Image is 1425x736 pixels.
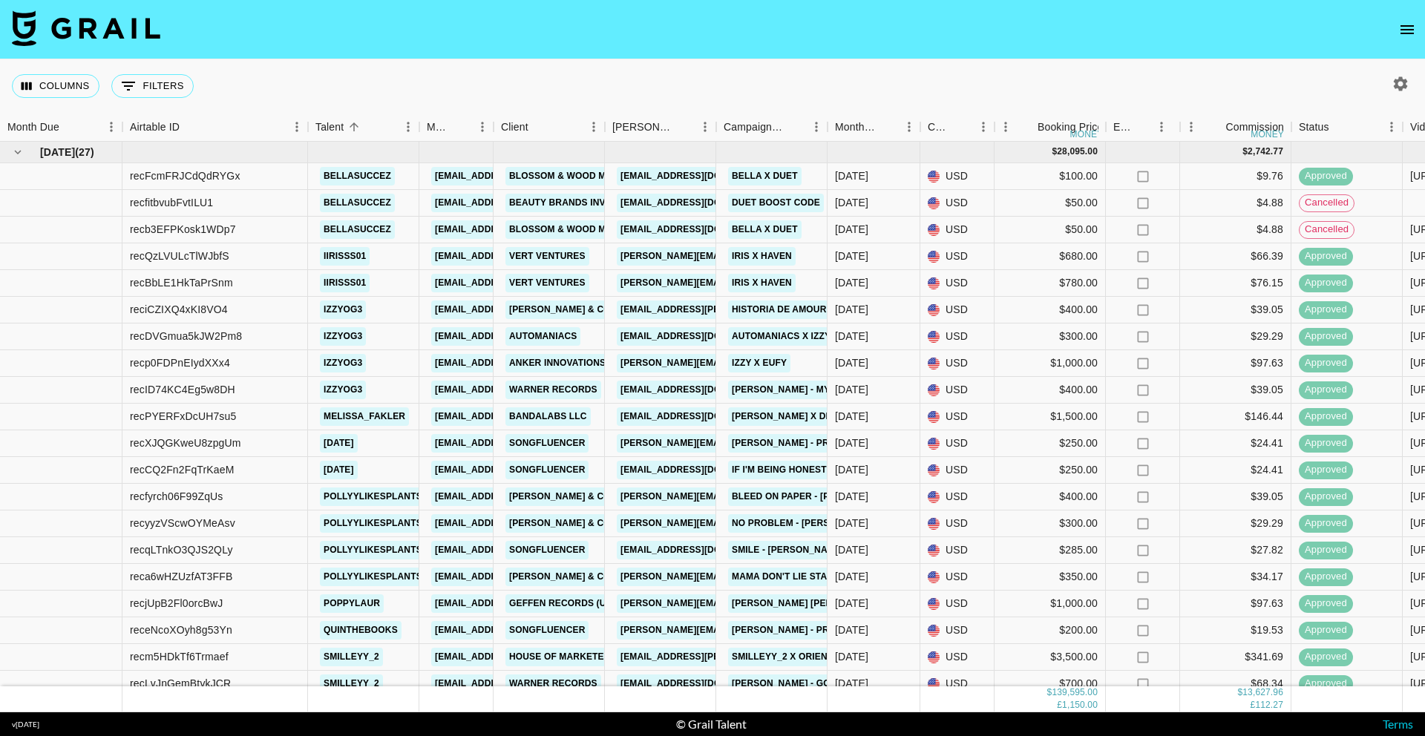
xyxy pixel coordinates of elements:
[1180,377,1291,404] div: $39.05
[835,622,868,637] div: May '25
[505,568,635,586] a: [PERSON_NAME] & Co LLC
[617,167,783,185] a: [EMAIL_ADDRESS][DOMAIN_NAME]
[1062,699,1098,712] div: 1,150.00
[431,487,597,506] a: [EMAIL_ADDRESS][DOMAIN_NAME]
[130,329,242,344] div: recDVGmua5kJW2Pm8
[1180,116,1202,138] button: Menu
[617,274,859,292] a: [PERSON_NAME][EMAIL_ADDRESS][DOMAIN_NAME]
[835,436,868,450] div: May '25
[728,621,911,640] a: [PERSON_NAME] - Pride & Prejudice
[828,113,920,142] div: Month Due
[1300,223,1354,237] span: cancelled
[505,541,589,559] a: Songfluencer
[1106,113,1180,142] div: Expenses: Remove Commission?
[7,142,28,162] button: hide children
[320,568,426,586] a: pollyylikesplants
[1180,243,1291,270] div: $66.39
[130,436,241,450] div: recXJQGKweU8zpgUm
[320,300,366,319] a: izzyog3
[617,381,783,399] a: [EMAIL_ADDRESS][DOMAIN_NAME]
[1300,196,1354,210] span: cancelled
[505,247,589,266] a: Vert Ventures
[431,194,597,212] a: [EMAIL_ADDRESS][DOMAIN_NAME]
[1057,145,1098,158] div: 28,095.00
[130,649,229,664] div: recm5HDkTf6Trmaef
[180,116,200,137] button: Sort
[583,116,605,138] button: Menu
[1242,686,1283,699] div: 13,627.96
[835,275,868,290] div: May '25
[617,407,783,426] a: [EMAIL_ADDRESS][DOMAIN_NAME]
[1180,163,1291,190] div: $9.76
[320,674,383,693] a: smilleyy_2
[12,74,99,98] button: Select columns
[130,542,233,557] div: recqLTnkO3QJS2QLy
[920,163,995,190] div: USD
[1251,699,1256,712] div: £
[835,302,868,317] div: May '25
[130,596,223,611] div: recjUpB2Fl0orcBwJ
[835,409,868,424] div: May '25
[130,569,232,584] div: reca6wHZUzfAT3FFB
[1070,130,1104,139] div: money
[505,434,589,453] a: Songfluencer
[995,430,1106,457] div: $250.00
[835,113,877,142] div: Month Due
[1383,717,1413,731] a: Terms
[995,404,1106,430] div: $1,500.00
[617,674,783,693] a: [EMAIL_ADDRESS][DOMAIN_NAME]
[505,220,730,239] a: Blossom & Wood Media Hong Kong Limited
[995,217,1106,243] div: $50.00
[728,434,911,453] a: [PERSON_NAME] - Pride & Prejudice
[1180,270,1291,297] div: $76.15
[972,116,995,138] button: Menu
[995,163,1106,190] div: $100.00
[728,648,892,666] a: smilleyy_2 x Oriental Trading
[1248,145,1283,158] div: 2,742.77
[728,300,877,319] a: Historia de Amour - Franno
[130,302,228,317] div: reciCZIXQ4xKI8VO4
[505,674,601,693] a: Warner Records
[320,274,370,292] a: iirisss01
[1180,591,1291,617] div: $97.63
[728,487,900,506] a: Bleed On Paper - [PERSON_NAME]
[431,434,597,453] a: [EMAIL_ADDRESS][DOMAIN_NAME]
[617,541,783,559] a: [EMAIL_ADDRESS][DOMAIN_NAME]
[728,247,796,266] a: Iris x Haven
[431,327,597,346] a: [EMAIL_ADDRESS][DOMAIN_NAME]
[1150,116,1173,138] button: Menu
[1180,190,1291,217] div: $4.88
[1180,297,1291,323] div: $39.05
[920,537,995,564] div: USD
[920,671,995,697] div: USD
[505,300,635,319] a: [PERSON_NAME] & Co LLC
[320,594,384,613] a: poppylaur
[320,487,426,506] a: pollyylikesplants
[920,404,995,430] div: USD
[1057,699,1062,712] div: £
[320,621,402,640] a: quinthebooks
[431,247,597,266] a: [EMAIL_ADDRESS][DOMAIN_NAME]
[315,113,344,142] div: Talent
[728,354,790,372] a: Izzy x eufy
[920,510,995,537] div: USD
[286,116,308,138] button: Menu
[308,113,419,142] div: Talent
[130,249,229,263] div: recQzLVULcTlWJbfS
[431,461,597,479] a: [EMAIL_ADDRESS][DOMAIN_NAME]
[494,113,605,142] div: Client
[1113,113,1134,142] div: Expenses: Remove Commission?
[728,407,862,426] a: [PERSON_NAME] x Dreame
[995,644,1106,671] div: $3,500.00
[728,514,882,533] a: No Problem - [PERSON_NAME]
[1299,356,1353,370] span: approved
[835,569,868,584] div: May '25
[835,489,868,504] div: May '25
[1299,570,1353,584] span: approved
[431,674,597,693] a: [EMAIL_ADDRESS][DOMAIN_NAME]
[100,116,122,138] button: Menu
[320,167,395,185] a: bellasuccez
[835,249,868,263] div: May '25
[1299,329,1353,344] span: approved
[431,167,597,185] a: [EMAIL_ADDRESS][DOMAIN_NAME]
